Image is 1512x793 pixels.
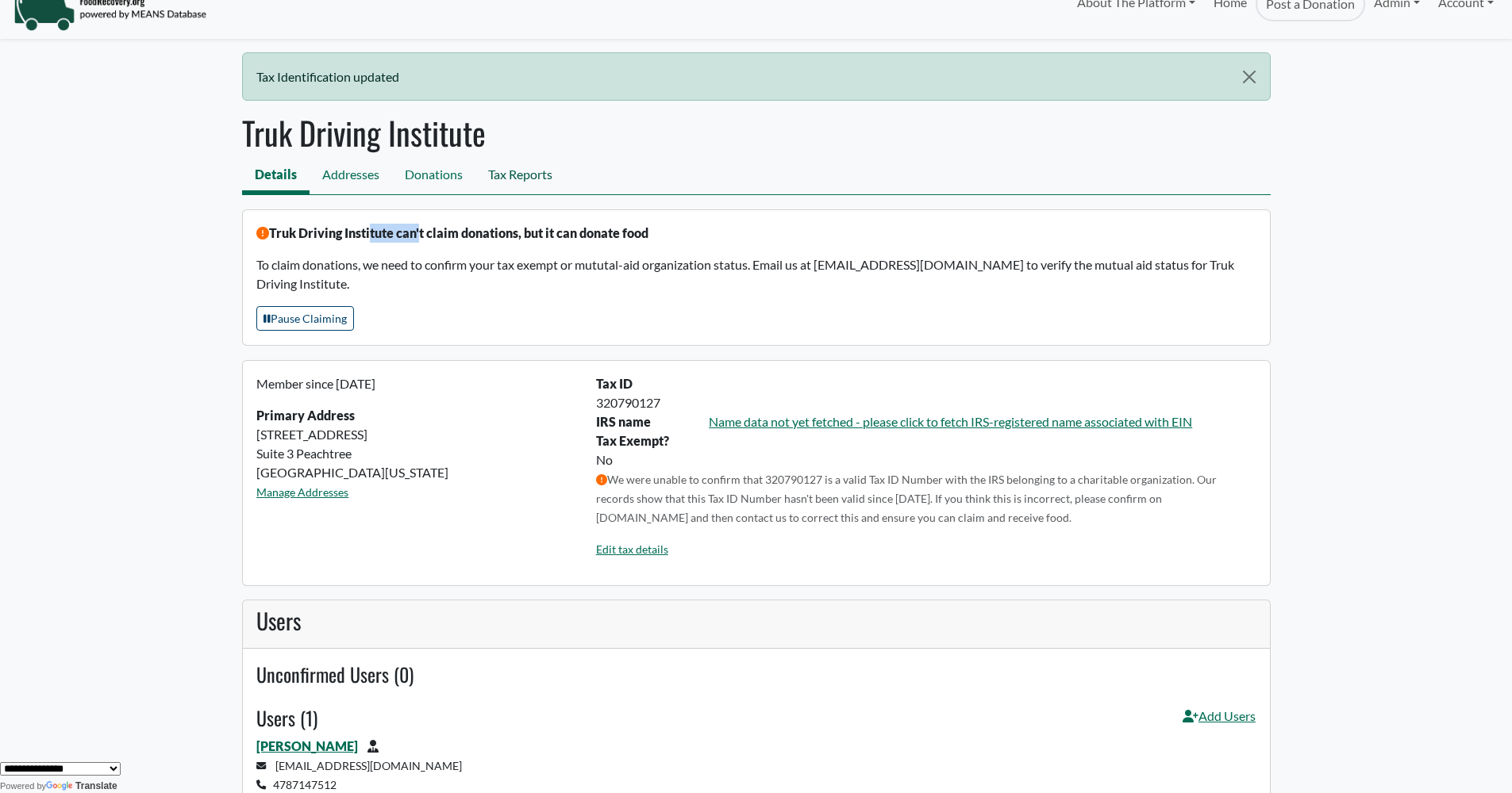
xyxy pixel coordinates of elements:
[596,542,668,556] a: Edit tax details
[596,433,669,448] b: Tax Exempt?
[256,738,358,753] a: [PERSON_NAME]
[256,707,317,730] h4: Users (1)
[596,376,633,391] b: Tax ID
[242,52,1271,101] div: Tax Identification updated
[1183,707,1256,737] a: Add Users
[242,113,1271,151] h1: Truk Driving Institute
[256,255,1256,293] p: To claim donations, we need to confirm your tax exempt or mututal-aid organization status. Email ...
[256,224,1256,243] p: Truk Driving Institute can't claim donations, but it can donate food
[256,607,1256,634] h3: Users
[475,159,565,194] a: Tax Reports
[46,780,117,791] a: Translate
[392,159,475,194] a: Donations
[242,159,310,194] a: Details
[587,450,1265,539] div: No
[310,159,392,194] a: Addresses
[709,414,1192,429] a: Name data not yet fetched - please click to fetch IRS-registered name associated with EIN
[46,781,75,792] img: Google Translate
[256,663,1256,686] h4: Unconfirmed Users (0)
[256,408,355,423] strong: Primary Address
[256,306,354,331] button: Pause Claiming
[1229,53,1269,101] button: Close
[587,393,1265,412] div: 320790127
[596,473,1217,524] small: We were unable to confirm that 320790127 is a valid Tax ID Number with the IRS belonging to a cha...
[247,374,587,571] div: [STREET_ADDRESS] Suite 3 Peachtree [GEOGRAPHIC_DATA][US_STATE]
[256,374,577,393] p: Member since [DATE]
[596,414,651,429] strong: IRS name
[256,485,348,499] a: Manage Addresses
